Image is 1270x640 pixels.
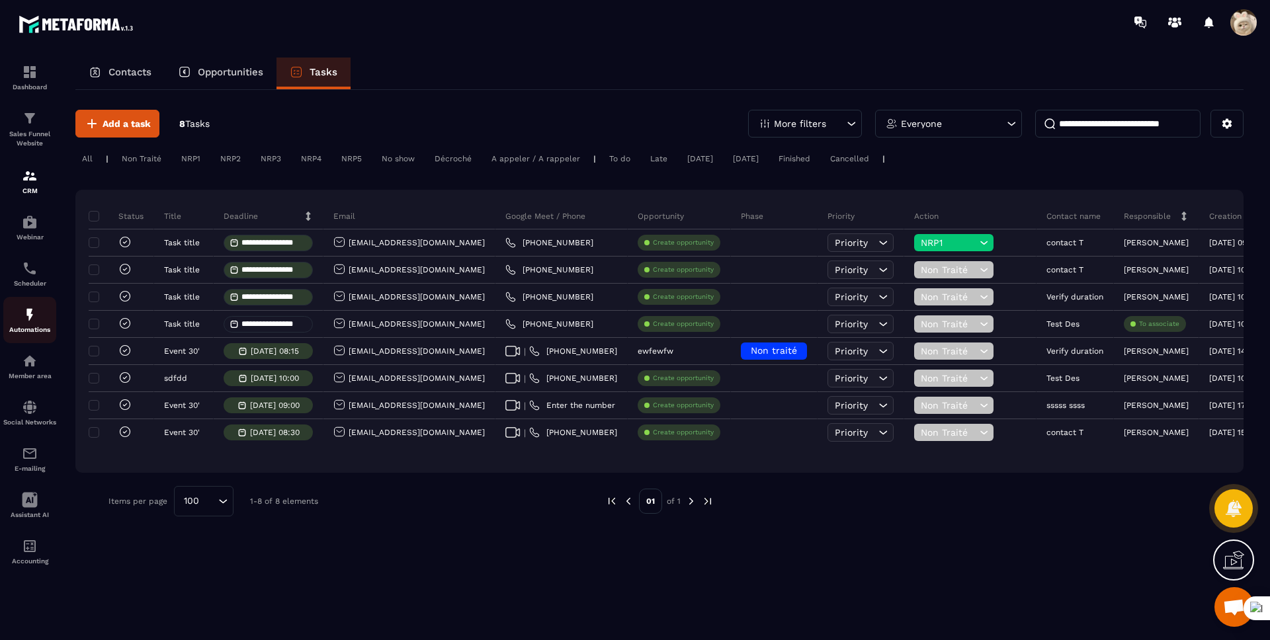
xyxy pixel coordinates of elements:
[250,497,318,506] p: 1-8 of 8 elements
[1124,401,1189,410] p: [PERSON_NAME]
[3,419,56,426] p: Social Networks
[653,374,714,383] p: Create opportunity
[1046,374,1079,383] p: Test Des
[22,353,38,369] img: automations
[622,495,634,507] img: prev
[174,486,233,516] div: Search for option
[726,151,765,167] div: [DATE]
[22,110,38,126] img: formation
[505,211,585,221] p: Google Meet / Phone
[3,343,56,389] a: automationsautomationsMember area
[1214,587,1254,627] div: Mở cuộc trò chuyện
[335,151,368,167] div: NRP5
[175,151,207,167] div: NRP1
[250,428,300,437] p: [DATE] 08:30
[1124,374,1189,383] p: [PERSON_NAME]
[3,372,56,380] p: Member area
[914,211,939,221] p: Action
[276,58,351,89] a: Tasks
[1124,211,1171,221] p: Responsible
[164,346,200,356] p: Event 30'
[115,151,168,167] div: Non Traité
[375,151,421,167] div: No show
[921,319,976,329] span: Non Traité
[638,346,673,356] p: ewfewfw
[1046,346,1103,356] p: Verify duration
[3,389,56,436] a: social-networksocial-networkSocial Networks
[505,237,593,248] a: [PHONE_NUMBER]
[1124,346,1189,356] p: [PERSON_NAME]
[164,211,181,221] p: Title
[165,58,276,89] a: Opportunities
[685,495,697,507] img: next
[1209,428,1257,437] p: [DATE] 15:06
[92,211,144,221] p: Status
[653,428,714,437] p: Create opportunity
[22,446,38,461] img: email
[1139,319,1179,329] p: To associate
[310,66,337,78] p: Tasks
[3,100,56,158] a: formationformationSales Funnel Website
[702,495,714,507] img: next
[164,292,200,301] p: Task title
[164,319,200,329] p: Task title
[164,428,200,437] p: Event 30'
[1124,428,1189,437] p: [PERSON_NAME]
[3,326,56,333] p: Automations
[22,307,38,323] img: automations
[75,151,99,167] div: All
[179,494,204,508] span: 100
[3,187,56,194] p: CRM
[294,151,328,167] div: NRP4
[921,264,976,275] span: Non Traité
[1046,428,1083,437] p: contact T
[667,496,681,506] p: of 1
[524,346,526,356] span: |
[774,119,826,128] p: More filters
[22,168,38,184] img: formation
[644,151,674,167] div: Late
[1046,319,1079,329] p: Test Des
[835,264,868,275] span: Priority
[3,83,56,91] p: Dashboard
[3,511,56,518] p: Assistant AI
[901,119,942,128] p: Everyone
[835,373,868,383] span: Priority
[3,280,56,287] p: Scheduler
[1209,211,1262,221] p: Creation date
[653,238,714,247] p: Create opportunity
[1046,211,1101,221] p: Contact name
[75,58,165,89] a: Contacts
[653,319,714,329] p: Create opportunity
[185,118,210,129] span: Tasks
[741,211,763,221] p: Phase
[3,465,56,472] p: E-mailing
[22,399,38,415] img: social-network
[179,118,210,130] p: 8
[603,151,637,167] div: To do
[639,489,662,514] p: 01
[1209,401,1257,410] p: [DATE] 17:23
[3,557,56,565] p: Accounting
[835,319,868,329] span: Priority
[164,265,200,274] p: Task title
[108,66,151,78] p: Contacts
[529,373,617,383] a: [PHONE_NUMBER]
[75,110,159,138] button: Add a task
[3,233,56,241] p: Webinar
[1209,292,1257,301] p: [DATE] 10:36
[529,346,617,356] a: [PHONE_NUMBER]
[653,292,714,301] p: Create opportunity
[333,211,355,221] p: Email
[164,238,200,247] p: Task title
[505,264,593,275] a: [PHONE_NUMBER]
[529,427,617,438] a: [PHONE_NUMBER]
[251,346,299,356] p: [DATE] 08:15
[224,211,258,221] p: Deadline
[835,400,868,411] span: Priority
[638,211,684,221] p: Opportunity
[1124,265,1189,274] p: [PERSON_NAME]
[921,237,976,248] span: NRP1
[214,151,247,167] div: NRP2
[106,154,108,163] p: |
